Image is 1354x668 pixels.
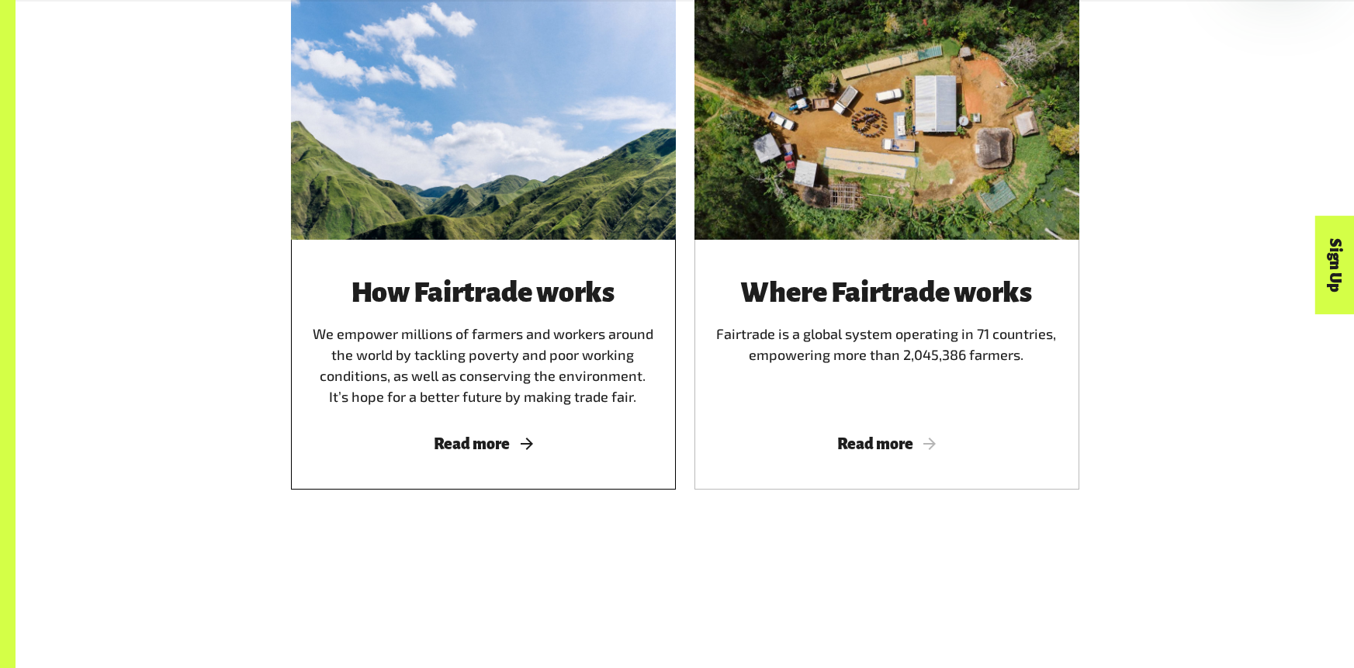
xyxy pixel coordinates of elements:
span: Read more [310,435,657,452]
div: Fairtrade is a global system operating in 71 countries, empowering more than 2,045,386 farmers. [713,277,1061,407]
span: Read more [713,435,1061,452]
div: We empower millions of farmers and workers around the world by tackling poverty and poor working ... [310,277,657,407]
h3: Where Fairtrade works [713,277,1061,308]
h3: How Fairtrade works [310,277,657,308]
